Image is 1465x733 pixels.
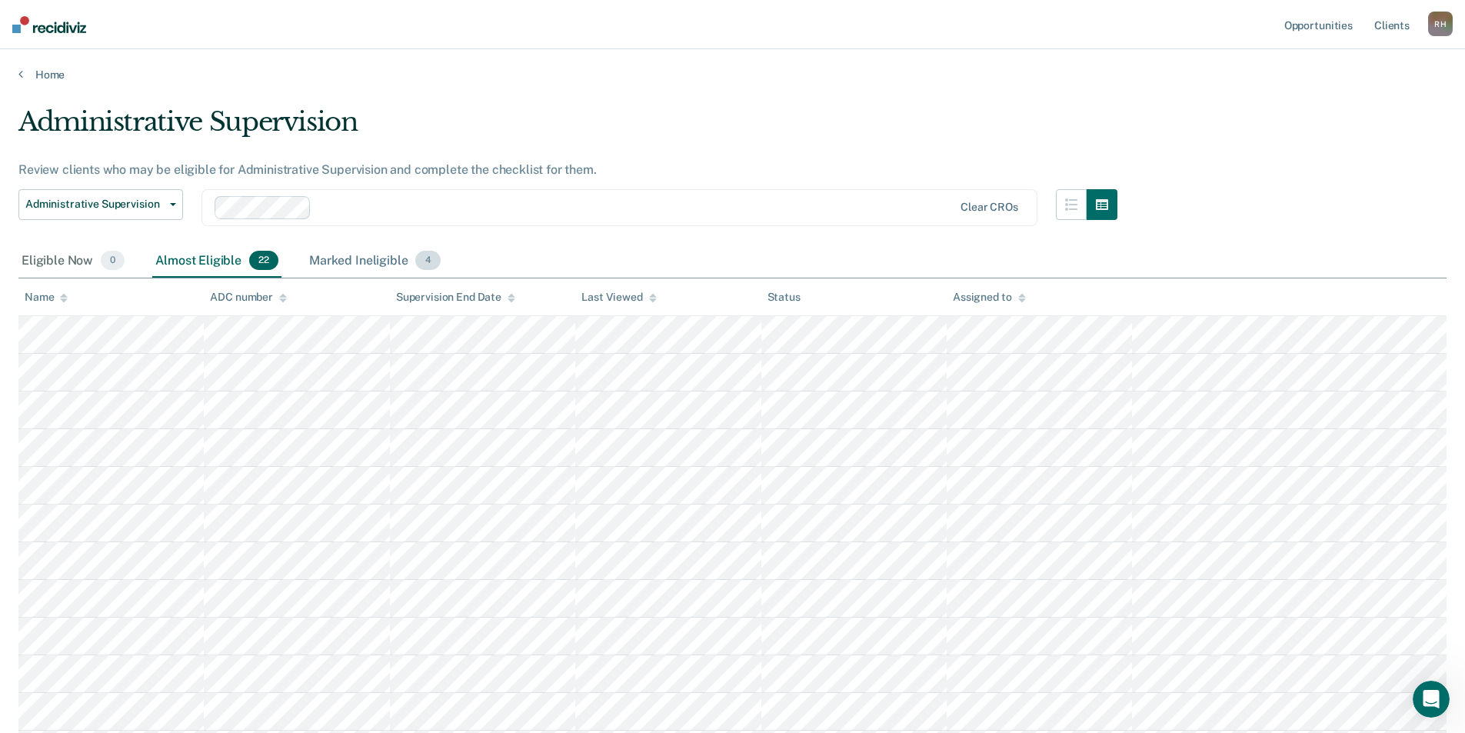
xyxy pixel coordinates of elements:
span: 22 [249,251,278,271]
div: ADC number [210,291,287,304]
div: R H [1428,12,1453,36]
div: Administrative Supervision [18,106,1117,150]
div: Review clients who may be eligible for Administrative Supervision and complete the checklist for ... [18,162,1117,177]
div: Assigned to [953,291,1025,304]
iframe: Intercom live chat [1413,681,1450,718]
div: Eligible Now0 [18,245,128,278]
button: Administrative Supervision [18,189,183,220]
img: Recidiviz [12,16,86,33]
div: Last Viewed [581,291,656,304]
span: Administrative Supervision [25,198,164,211]
button: RH [1428,12,1453,36]
a: Home [18,68,1447,82]
div: Almost Eligible22 [152,245,281,278]
span: 4 [415,251,440,271]
div: Status [767,291,801,304]
div: Supervision End Date [396,291,515,304]
div: Clear CROs [961,201,1018,214]
span: 0 [101,251,125,271]
div: Name [25,291,68,304]
div: Marked Ineligible4 [306,245,444,278]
